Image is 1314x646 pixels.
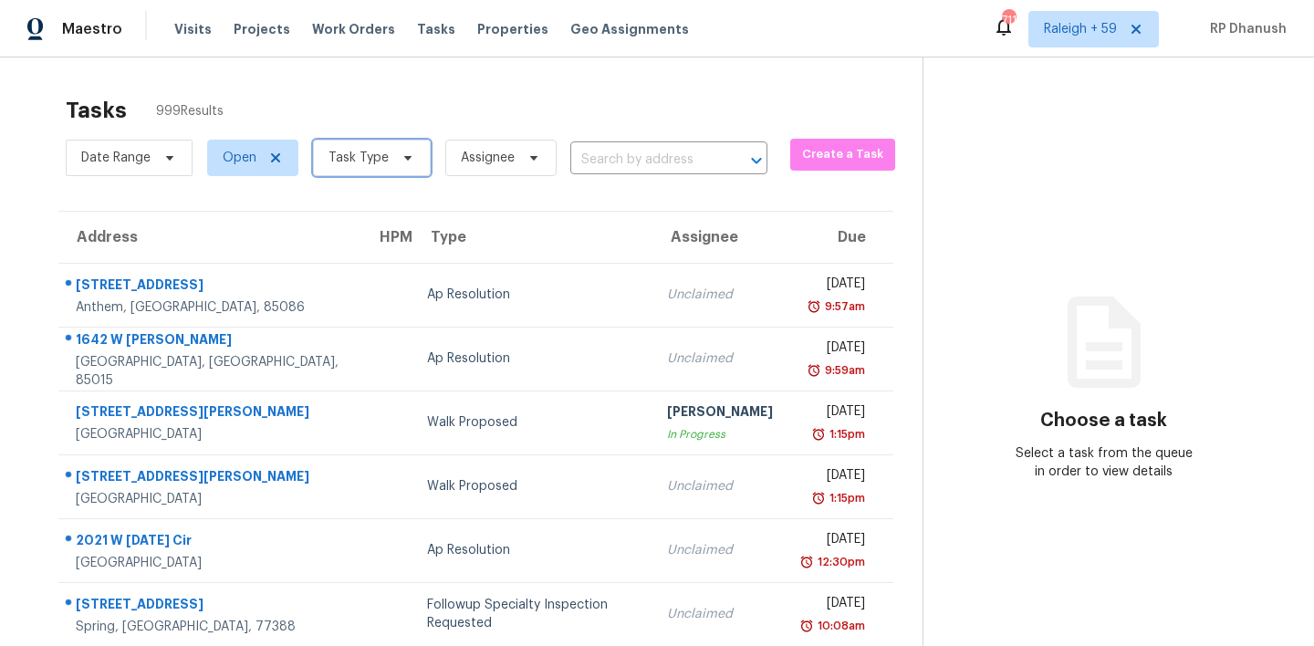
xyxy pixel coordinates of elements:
div: [DATE] [802,275,865,297]
th: Assignee [652,212,787,263]
div: Followup Specialty Inspection Requested [427,596,638,632]
span: Visits [174,20,212,38]
span: Task Type [328,149,389,167]
span: Raleigh + 59 [1044,20,1117,38]
div: Ap Resolution [427,349,638,368]
span: Date Range [81,149,151,167]
div: Spring, [GEOGRAPHIC_DATA], 77388 [76,618,347,636]
img: Overdue Alarm Icon [807,361,821,380]
div: Unclaimed [667,286,773,304]
div: [DATE] [802,466,865,489]
div: Anthem, [GEOGRAPHIC_DATA], 85086 [76,298,347,317]
div: Unclaimed [667,605,773,623]
div: [GEOGRAPHIC_DATA], [GEOGRAPHIC_DATA], 85015 [76,353,347,390]
div: In Progress [667,425,773,443]
div: 711 [1002,11,1015,29]
img: Overdue Alarm Icon [807,297,821,316]
div: Unclaimed [667,477,773,495]
span: Properties [477,20,548,38]
div: 9:59am [821,361,865,380]
span: Create a Task [799,144,886,165]
div: 1:15pm [826,425,865,443]
span: Work Orders [312,20,395,38]
div: 10:08am [814,617,865,635]
div: [GEOGRAPHIC_DATA] [76,425,347,443]
th: HPM [361,212,412,263]
span: Geo Assignments [570,20,689,38]
div: Walk Proposed [427,413,638,432]
h3: Choose a task [1040,412,1167,430]
span: RP Dhanush [1203,20,1287,38]
div: [STREET_ADDRESS][PERSON_NAME] [76,402,347,425]
span: Projects [234,20,290,38]
div: Unclaimed [667,349,773,368]
span: Maestro [62,20,122,38]
img: Overdue Alarm Icon [799,553,814,571]
div: Ap Resolution [427,541,638,559]
div: Select a task from the queue in order to view details [1014,444,1194,481]
div: 1642 W [PERSON_NAME] [76,330,347,353]
div: [DATE] [802,594,865,617]
div: 12:30pm [814,553,865,571]
div: Unclaimed [667,541,773,559]
th: Address [58,212,361,263]
div: [STREET_ADDRESS] [76,276,347,298]
span: Tasks [417,23,455,36]
input: Search by address [570,146,716,174]
div: 2021 W [DATE] Cir [76,531,347,554]
h2: Tasks [66,101,127,120]
div: [PERSON_NAME] [667,402,773,425]
div: [DATE] [802,402,865,425]
span: 999 Results [156,102,224,120]
div: 9:57am [821,297,865,316]
div: Walk Proposed [427,477,638,495]
th: Due [787,212,893,263]
button: Create a Task [790,139,895,171]
div: 1:15pm [826,489,865,507]
th: Type [412,212,652,263]
div: Ap Resolution [427,286,638,304]
img: Overdue Alarm Icon [811,425,826,443]
span: Assignee [461,149,515,167]
div: [DATE] [802,530,865,553]
img: Overdue Alarm Icon [799,617,814,635]
div: [STREET_ADDRESS][PERSON_NAME] [76,467,347,490]
img: Overdue Alarm Icon [811,489,826,507]
div: [STREET_ADDRESS] [76,595,347,618]
div: [GEOGRAPHIC_DATA] [76,490,347,508]
span: Open [223,149,256,167]
div: [DATE] [802,339,865,361]
div: [GEOGRAPHIC_DATA] [76,554,347,572]
button: Open [744,148,769,173]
